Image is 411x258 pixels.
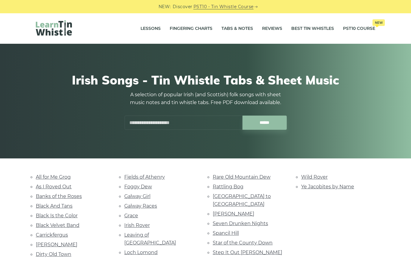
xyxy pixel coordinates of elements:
a: PST10 CourseNew [343,21,375,36]
a: Fingering Charts [170,21,212,36]
h1: Irish Songs - Tin Whistle Tabs & Sheet Music [36,73,375,87]
a: Irish Rover [124,222,150,228]
p: A selection of popular Irish (and Scottish) folk songs with sheet music notes and tin whistle tab... [124,91,287,107]
a: Seven Drunken Nights [213,221,268,226]
a: Reviews [262,21,282,36]
a: [GEOGRAPHIC_DATA] to [GEOGRAPHIC_DATA] [213,193,271,207]
a: Best Tin Whistles [291,21,334,36]
a: Lessons [141,21,161,36]
a: Wild Rover [301,174,328,180]
a: Rattling Bog [213,184,243,190]
a: Tabs & Notes [221,21,253,36]
a: Ye Jacobites by Name [301,184,354,190]
a: Spancil Hill [213,230,239,236]
a: Galway Girl [124,193,150,199]
a: Step It Out [PERSON_NAME] [213,250,282,255]
a: Rare Old Mountain Dew [213,174,270,180]
img: LearnTinWhistle.com [36,20,72,36]
a: As I Roved Out [36,184,72,190]
a: [PERSON_NAME] [36,242,77,247]
a: Black And Tans [36,203,73,209]
a: Banks of the Roses [36,193,82,199]
a: Loch Lomond [124,250,158,255]
a: Black Velvet Band [36,222,79,228]
a: [PERSON_NAME] [213,211,254,217]
a: Fields of Athenry [124,174,165,180]
a: Black Is the Color [36,213,78,218]
a: Foggy Dew [124,184,152,190]
a: Carrickfergus [36,232,68,238]
a: All for Me Grog [36,174,71,180]
span: New [372,19,385,26]
a: Dirty Old Town [36,251,71,257]
a: Galway Races [124,203,157,209]
a: Star of the County Down [213,240,273,246]
a: Grace [124,213,138,218]
a: Leaving of [GEOGRAPHIC_DATA] [124,232,176,246]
